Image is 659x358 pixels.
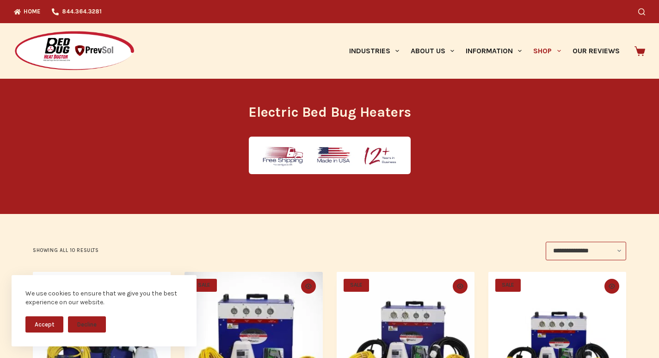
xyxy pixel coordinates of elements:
div: We use cookies to ensure that we give you the best experience on our website. [25,289,183,307]
h1: Electric Bed Bug Heaters [156,102,503,123]
button: Search [638,8,645,15]
nav: Primary [343,23,625,79]
p: Showing all 10 results [33,246,99,255]
a: About Us [405,23,460,79]
select: Shop order [546,242,626,260]
button: Quick view toggle [453,279,468,294]
button: Quick view toggle [604,279,619,294]
button: Decline [68,316,106,333]
button: Accept [25,316,63,333]
button: Quick view toggle [301,279,316,294]
span: SALE [495,279,521,292]
a: Industries [343,23,405,79]
a: Our Reviews [567,23,625,79]
a: Shop [528,23,567,79]
img: Prevsol/Bed Bug Heat Doctor [14,31,135,72]
a: Information [460,23,528,79]
span: SALE [344,279,369,292]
